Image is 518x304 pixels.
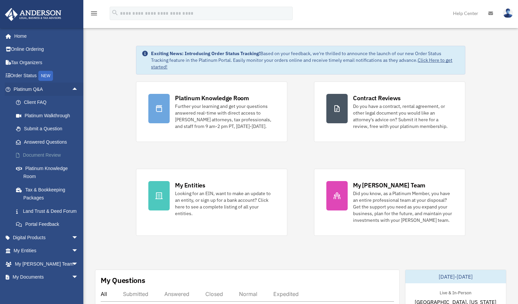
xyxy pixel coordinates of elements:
[9,96,88,109] a: Client FAQ
[9,109,88,122] a: Platinum Walkthrough
[175,181,205,189] div: My Entities
[38,71,53,81] div: NEW
[434,289,477,296] div: Live & In-Person
[314,82,465,142] a: Contract Reviews Do you have a contract, rental agreement, or other legal document you would like...
[353,181,425,189] div: My [PERSON_NAME] Team
[5,56,88,69] a: Tax Organizers
[72,83,85,96] span: arrow_drop_up
[5,43,88,56] a: Online Ordering
[353,190,453,223] div: Did you know, as a Platinum Member, you have an entire professional team at your disposal? Get th...
[90,9,98,17] i: menu
[9,218,88,231] a: Portal Feedback
[72,231,85,245] span: arrow_drop_down
[353,94,401,102] div: Contract Reviews
[175,103,275,130] div: Further your learning and get your questions answered real-time with direct access to [PERSON_NAM...
[5,29,85,43] a: Home
[205,291,223,297] div: Closed
[175,94,249,102] div: Platinum Knowledge Room
[72,271,85,284] span: arrow_drop_down
[3,8,63,21] img: Anderson Advisors Platinum Portal
[405,270,506,283] div: [DATE]-[DATE]
[5,69,88,83] a: Order StatusNEW
[151,50,260,56] strong: Exciting News: Introducing Order Status Tracking!
[239,291,257,297] div: Normal
[9,204,88,218] a: Land Trust & Deed Forum
[353,103,453,130] div: Do you have a contract, rental agreement, or other legal document you would like an attorney's ad...
[5,83,88,96] a: Platinum Q&Aarrow_drop_up
[151,50,459,70] div: Based on your feedback, we're thrilled to announce the launch of our new Order Status Tracking fe...
[123,291,148,297] div: Submitted
[101,291,107,297] div: All
[9,162,88,183] a: Platinum Knowledge Room
[136,169,287,236] a: My Entities Looking for an EIN, want to make an update to an entity, or sign up for a bank accoun...
[136,82,287,142] a: Platinum Knowledge Room Further your learning and get your questions answered real-time with dire...
[72,244,85,258] span: arrow_drop_down
[5,257,88,271] a: My [PERSON_NAME] Teamarrow_drop_down
[503,8,513,18] img: User Pic
[151,57,452,70] a: Click Here to get started!
[101,275,145,285] div: My Questions
[314,169,465,236] a: My [PERSON_NAME] Team Did you know, as a Platinum Member, you have an entire professional team at...
[273,291,299,297] div: Expedited
[9,135,88,149] a: Answered Questions
[164,291,189,297] div: Answered
[72,257,85,271] span: arrow_drop_down
[5,244,88,258] a: My Entitiesarrow_drop_down
[5,231,88,244] a: Digital Productsarrow_drop_down
[5,271,88,284] a: My Documentsarrow_drop_down
[90,12,98,17] a: menu
[111,9,119,16] i: search
[9,183,88,204] a: Tax & Bookkeeping Packages
[9,149,88,162] a: Document Review
[175,190,275,217] div: Looking for an EIN, want to make an update to an entity, or sign up for a bank account? Click her...
[9,122,88,136] a: Submit a Question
